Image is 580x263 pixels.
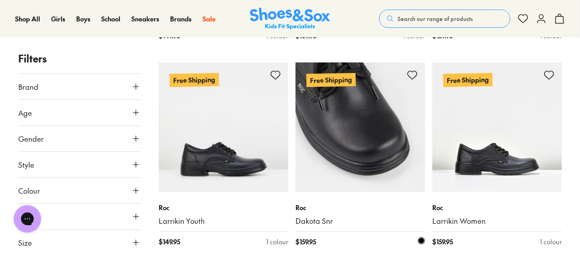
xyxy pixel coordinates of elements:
span: Sale [202,14,216,23]
span: Age [18,107,32,118]
a: Sale [202,14,216,24]
p: Filters [18,51,140,66]
p: Roc [432,203,562,212]
button: Price [18,204,140,229]
a: Girls [51,14,65,24]
a: Dakota Snr [295,216,425,226]
span: Boys [76,14,90,23]
button: Colour [18,178,140,203]
p: Free Shipping [306,71,356,89]
button: Brand [18,74,140,99]
span: Girls [51,14,65,23]
button: Gender [18,126,140,151]
p: Roc [295,203,425,212]
img: SNS_Logo_Responsive.svg [250,8,330,30]
span: Sneakers [131,14,159,23]
a: School [101,14,120,24]
span: Brand [18,81,38,92]
div: 1 colour [540,237,562,247]
span: Style [18,159,34,170]
span: $ 159.95 [295,237,316,247]
a: Shop All [15,14,40,24]
a: Free Shipping [159,62,288,192]
span: Size [18,237,32,248]
p: Roc [159,203,288,212]
span: School [101,14,120,23]
span: $ 159.95 [432,237,453,247]
span: Search our range of products [398,15,473,23]
button: Search our range of products [379,10,510,28]
a: Larrikin Women [432,216,562,226]
a: Boys [76,14,90,24]
span: Brands [170,14,192,23]
button: Age [18,100,140,125]
span: Gender [18,133,44,144]
button: Style [18,152,140,177]
div: 1 colour [266,237,288,247]
p: Free Shipping [443,73,492,87]
a: Larrikin Youth [159,216,288,226]
a: Shoes & Sox [250,8,330,30]
a: Sneakers [131,14,159,24]
button: Size [18,230,140,255]
iframe: Gorgias live chat messenger [9,202,46,236]
span: Shop All [15,14,40,23]
a: Free Shipping [295,62,425,192]
a: Brands [170,14,192,24]
p: Free Shipping [170,73,219,87]
span: $ 149.95 [159,237,180,247]
span: Colour [18,185,40,196]
a: Free Shipping [432,62,562,192]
